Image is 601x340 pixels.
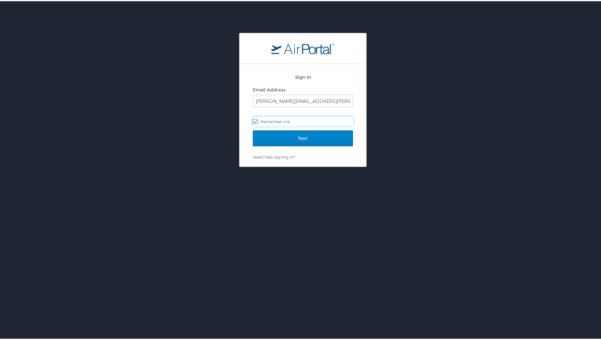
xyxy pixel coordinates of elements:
[271,41,335,53] img: logo
[253,86,285,91] label: Email Address
[253,72,353,79] h2: Sign In
[253,116,353,125] label: Remember me
[253,153,295,158] a: Need help signing in?
[253,129,353,145] input: Next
